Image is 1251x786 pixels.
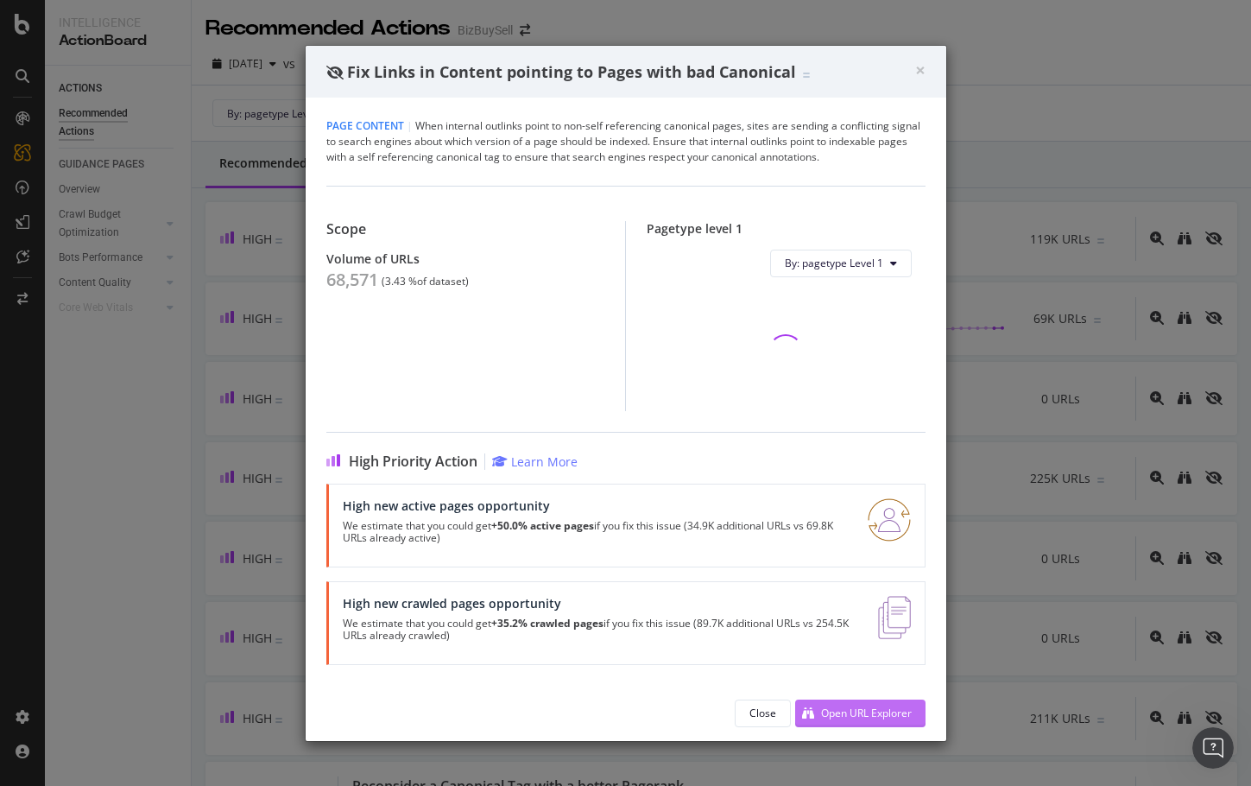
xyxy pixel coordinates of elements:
p: We estimate that you could get if you fix this issue (34.9K additional URLs vs 69.8K URLs already... [343,520,847,544]
img: e5DMFwAAAABJRU5ErkJggg== [878,596,910,639]
span: Fix Links in Content pointing to Pages with bad Canonical [347,61,796,82]
strong: +35.2% crawled pages [491,616,603,631]
div: Open URL Explorer [821,706,912,720]
button: Open URL Explorer [795,700,926,727]
div: Close [749,706,776,720]
button: By: pagetype Level 1 [770,250,912,277]
div: eye-slash [326,66,344,79]
div: Learn More [511,453,578,470]
div: Volume of URLs [326,251,605,266]
img: RO06QsNG.png [868,498,911,542]
div: High new active pages opportunity [343,498,847,513]
img: Equal [803,73,810,78]
button: Close [735,700,791,727]
p: We estimate that you could get if you fix this issue (89.7K additional URLs vs 254.5K URLs alread... [343,618,858,642]
div: Scope [326,221,605,238]
a: Learn More [492,453,578,470]
span: By: pagetype Level 1 [785,256,883,270]
span: Page Content [326,118,404,133]
div: 68,571 [326,269,378,290]
span: High Priority Action [349,453,477,470]
div: High new crawled pages opportunity [343,596,858,611]
strong: +50.0% active pages [491,518,594,533]
div: ( 3.43 % of dataset ) [382,276,469,288]
div: Pagetype level 1 [647,221,926,236]
span: × [915,58,926,82]
span: | [407,118,413,133]
iframe: Intercom live chat [1192,727,1234,769]
div: When internal outlinks point to non-self referencing canonical pages, sites are sending a conflic... [326,118,926,165]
